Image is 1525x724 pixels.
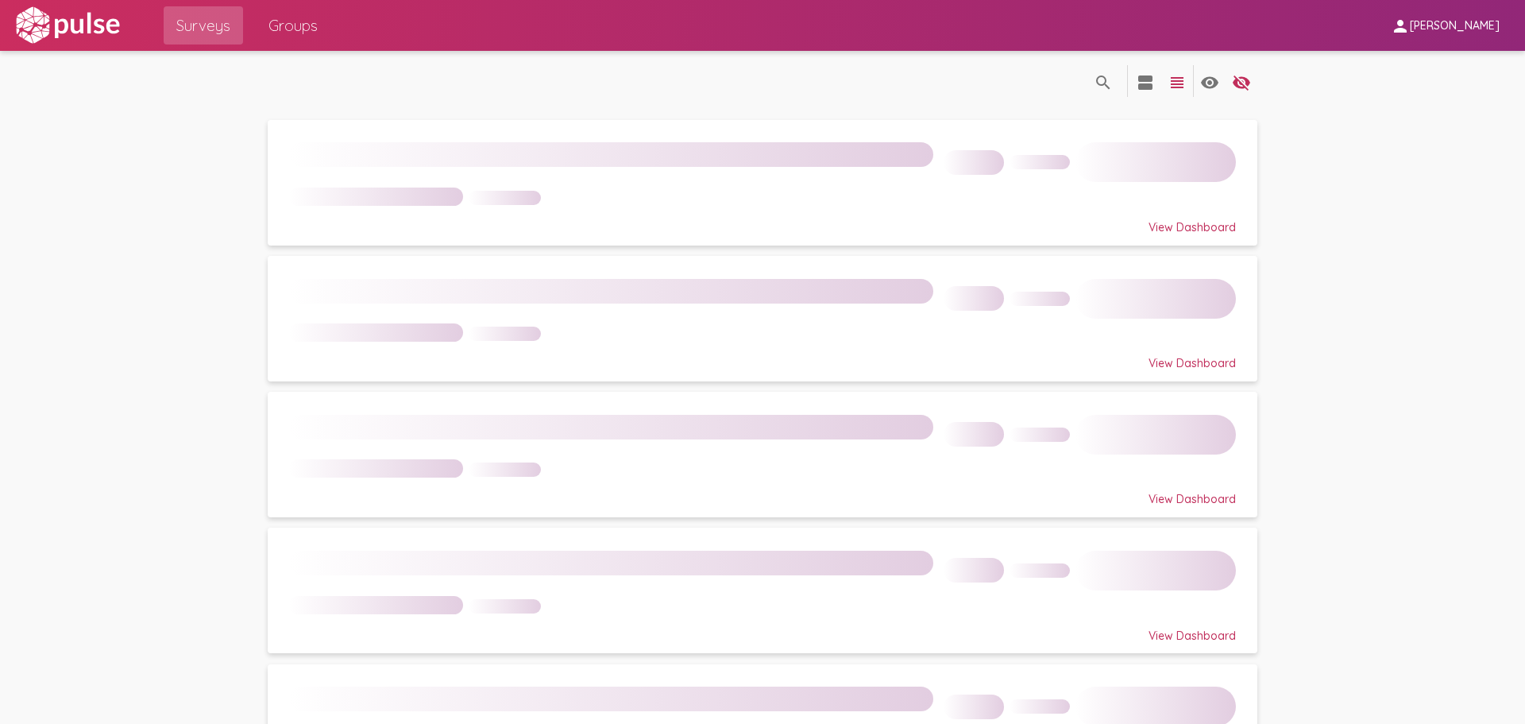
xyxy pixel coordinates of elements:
[1391,17,1410,36] mat-icon: person
[256,6,330,45] a: Groups
[268,528,1257,653] a: View Dashboard
[268,11,318,40] span: Groups
[1200,73,1219,92] mat-icon: language
[176,11,230,40] span: Surveys
[1094,73,1113,92] mat-icon: language
[1168,73,1187,92] mat-icon: language
[1226,65,1257,97] button: language
[13,6,122,45] img: white-logo.svg
[289,478,1236,506] div: View Dashboard
[289,614,1236,643] div: View Dashboard
[289,206,1236,234] div: View Dashboard
[268,256,1257,381] a: View Dashboard
[1129,65,1161,97] button: language
[268,120,1257,246] a: View Dashboard
[268,392,1257,517] a: View Dashboard
[1232,73,1251,92] mat-icon: language
[289,342,1236,370] div: View Dashboard
[1161,65,1193,97] button: language
[1410,19,1500,33] span: [PERSON_NAME]
[1087,65,1119,97] button: language
[1194,65,1226,97] button: language
[1136,73,1155,92] mat-icon: language
[164,6,243,45] a: Surveys
[1378,10,1512,40] button: [PERSON_NAME]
